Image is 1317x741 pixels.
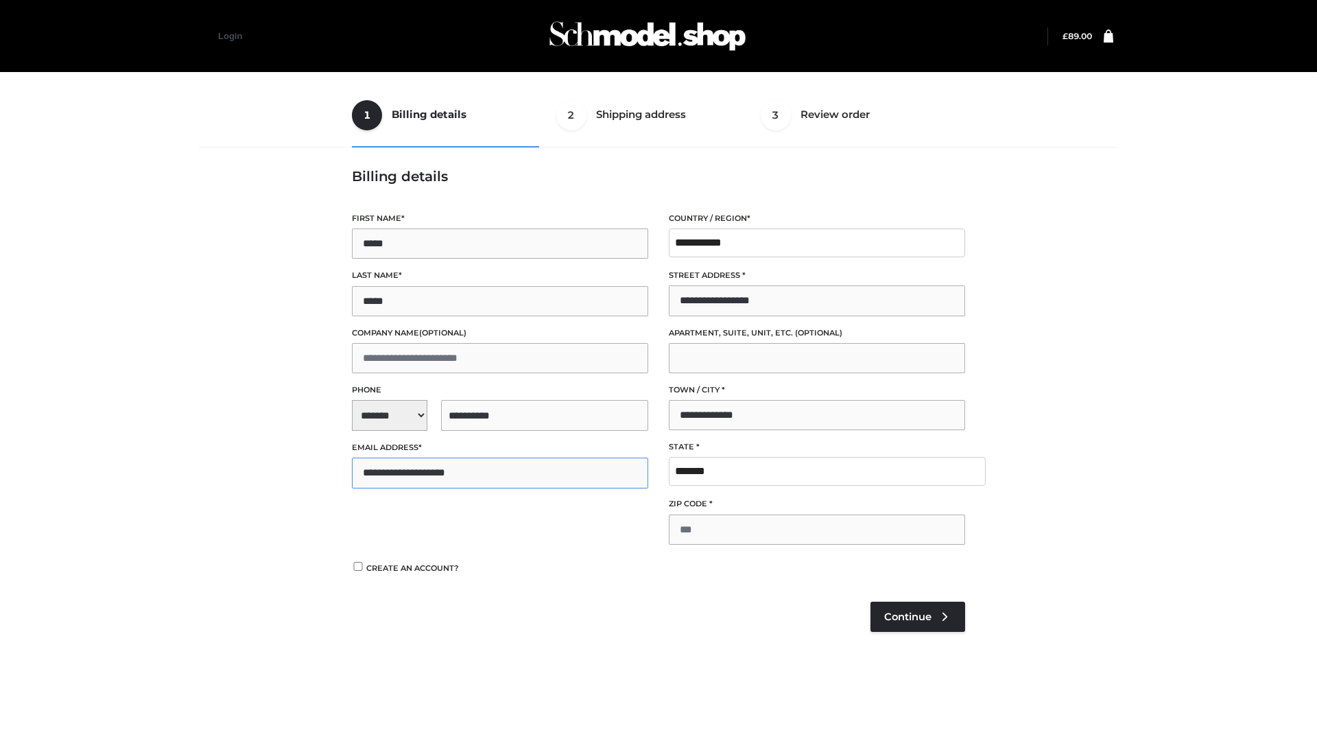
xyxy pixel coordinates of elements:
label: First name [352,212,648,225]
label: Town / City [669,384,965,397]
a: £89.00 [1063,31,1092,41]
span: (optional) [795,328,842,338]
a: Continue [870,602,965,632]
label: ZIP Code [669,497,965,510]
label: Last name [352,269,648,282]
input: Create an account? [352,562,364,571]
span: Continue [884,611,932,623]
h3: Billing details [352,168,965,185]
bdi: 89.00 [1063,31,1092,41]
label: Country / Region [669,212,965,225]
label: Email address [352,441,648,454]
span: Create an account? [366,563,459,573]
img: Schmodel Admin 964 [545,9,750,63]
a: Login [218,31,242,41]
span: (optional) [419,328,466,338]
label: Company name [352,327,648,340]
label: Street address [669,269,965,282]
span: £ [1063,31,1068,41]
label: Phone [352,384,648,397]
label: Apartment, suite, unit, etc. [669,327,965,340]
label: State [669,440,965,454]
